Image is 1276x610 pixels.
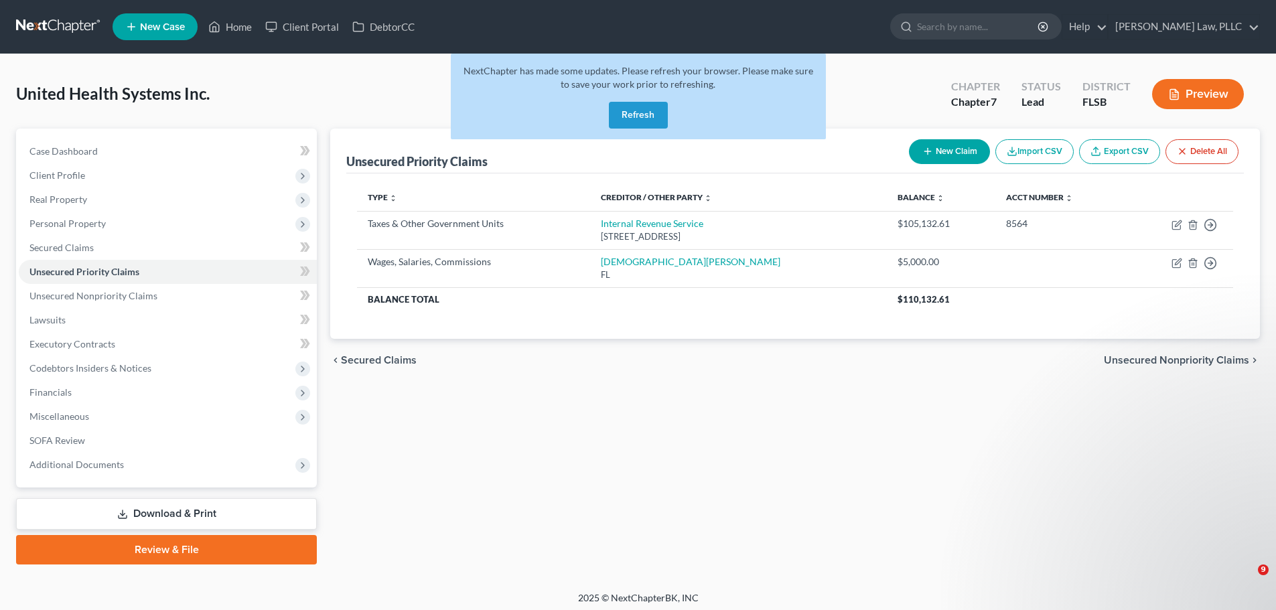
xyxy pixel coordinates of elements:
[16,535,317,564] a: Review & File
[259,15,346,39] a: Client Portal
[1006,217,1115,230] div: 8564
[1082,79,1131,94] div: District
[1062,15,1107,39] a: Help
[898,217,985,230] div: $105,132.61
[29,338,115,350] span: Executory Contracts
[16,498,317,530] a: Download & Print
[29,386,72,398] span: Financials
[601,269,876,281] div: FL
[1065,194,1073,202] i: unfold_more
[1230,564,1263,597] iframe: Intercom live chat
[140,22,185,32] span: New Case
[357,287,887,311] th: Balance Total
[1021,79,1061,94] div: Status
[1152,79,1244,109] button: Preview
[601,218,703,229] a: Internal Revenue Service
[29,194,87,205] span: Real Property
[1021,94,1061,110] div: Lead
[346,153,488,169] div: Unsecured Priority Claims
[19,308,317,332] a: Lawsuits
[330,355,417,366] button: chevron_left Secured Claims
[29,169,85,181] span: Client Profile
[202,15,259,39] a: Home
[368,255,579,269] div: Wages, Salaries, Commissions
[917,14,1040,39] input: Search by name...
[1109,15,1259,39] a: [PERSON_NAME] Law, PLLC
[16,84,210,103] span: United Health Systems Inc.
[19,284,317,308] a: Unsecured Nonpriority Claims
[29,242,94,253] span: Secured Claims
[19,236,317,260] a: Secured Claims
[346,15,421,39] a: DebtorCC
[601,230,876,243] div: [STREET_ADDRESS]
[19,332,317,356] a: Executory Contracts
[951,94,1000,110] div: Chapter
[29,218,106,229] span: Personal Property
[29,266,139,277] span: Unsecured Priority Claims
[601,192,712,202] a: Creditor / Other Party unfold_more
[19,139,317,163] a: Case Dashboard
[898,192,944,202] a: Balance unfold_more
[936,194,944,202] i: unfold_more
[19,260,317,284] a: Unsecured Priority Claims
[19,429,317,453] a: SOFA Review
[368,217,579,230] div: Taxes & Other Government Units
[29,459,124,470] span: Additional Documents
[704,194,712,202] i: unfold_more
[29,362,151,374] span: Codebtors Insiders & Notices
[1082,94,1131,110] div: FLSB
[909,139,990,164] button: New Claim
[1006,192,1073,202] a: Acct Number unfold_more
[1249,355,1260,366] i: chevron_right
[330,355,341,366] i: chevron_left
[1079,139,1160,164] a: Export CSV
[29,314,66,325] span: Lawsuits
[341,355,417,366] span: Secured Claims
[601,256,780,267] a: [DEMOGRAPHIC_DATA][PERSON_NAME]
[609,102,668,129] button: Refresh
[991,95,997,108] span: 7
[1104,355,1249,366] span: Unsecured Nonpriority Claims
[1258,564,1269,575] span: 9
[951,79,1000,94] div: Chapter
[29,410,89,422] span: Miscellaneous
[29,290,157,301] span: Unsecured Nonpriority Claims
[898,255,985,269] div: $5,000.00
[464,65,813,90] span: NextChapter has made some updates. Please refresh your browser. Please make sure to save your wor...
[368,192,397,202] a: Type unfold_more
[389,194,397,202] i: unfold_more
[1165,139,1238,164] button: Delete All
[1104,355,1260,366] button: Unsecured Nonpriority Claims chevron_right
[29,145,98,157] span: Case Dashboard
[29,435,85,446] span: SOFA Review
[995,139,1074,164] button: Import CSV
[898,294,950,305] span: $110,132.61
